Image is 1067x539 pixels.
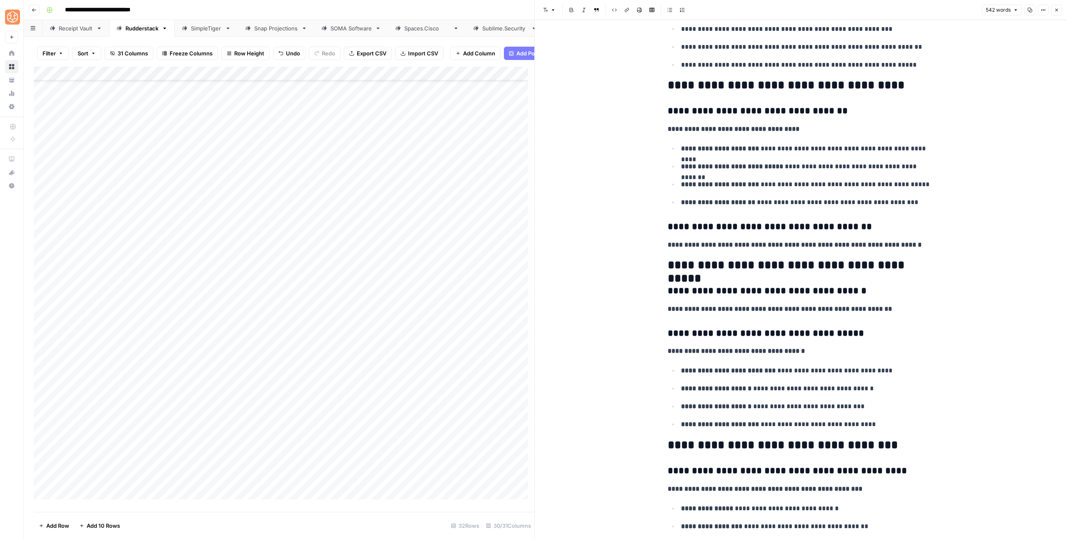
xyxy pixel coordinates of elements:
[72,47,101,60] button: Sort
[463,49,495,57] span: Add Column
[5,47,18,60] a: Home
[46,522,69,530] span: Add Row
[395,47,443,60] button: Import CSV
[157,47,218,60] button: Freeze Columns
[5,60,18,73] a: Browse
[286,49,300,57] span: Undo
[191,24,222,32] div: SimpleTiger
[170,49,213,57] span: Freeze Columns
[5,87,18,100] a: Usage
[986,6,1011,14] span: 542 words
[254,24,298,32] div: Snap Projections
[504,47,567,60] button: Add Power Agent
[234,49,264,57] span: Row Height
[516,49,562,57] span: Add Power Agent
[5,73,18,87] a: Your Data
[74,519,125,532] button: Add 10 Rows
[78,49,88,57] span: Sort
[43,20,109,37] a: Receipt Vault
[404,24,450,32] div: [DOMAIN_NAME]
[118,49,148,57] span: 31 Columns
[34,519,74,532] button: Add Row
[483,519,534,532] div: 30/31 Columns
[482,24,528,32] div: [DOMAIN_NAME]
[5,10,20,25] img: SimpleTiger Logo
[5,179,18,192] button: Help + Support
[87,522,120,530] span: Add 10 Rows
[408,49,438,57] span: Import CSV
[109,20,175,37] a: Rudderstack
[125,24,158,32] div: Rudderstack
[238,20,314,37] a: Snap Projections
[357,49,386,57] span: Export CSV
[221,47,270,60] button: Row Height
[37,47,69,60] button: Filter
[105,47,153,60] button: 31 Columns
[5,100,18,113] a: Settings
[331,24,372,32] div: SOMA Software
[5,7,18,27] button: Workspace: SimpleTiger
[5,152,18,166] a: AirOps Academy
[344,47,392,60] button: Export CSV
[43,49,56,57] span: Filter
[314,20,388,37] a: SOMA Software
[450,47,501,60] button: Add Column
[5,166,18,179] button: What's new?
[466,20,544,37] a: [DOMAIN_NAME]
[388,20,466,37] a: [DOMAIN_NAME]
[448,519,483,532] div: 32 Rows
[59,24,93,32] div: Receipt Vault
[309,47,341,60] button: Redo
[322,49,335,57] span: Redo
[982,5,1022,15] button: 542 words
[175,20,238,37] a: SimpleTiger
[273,47,306,60] button: Undo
